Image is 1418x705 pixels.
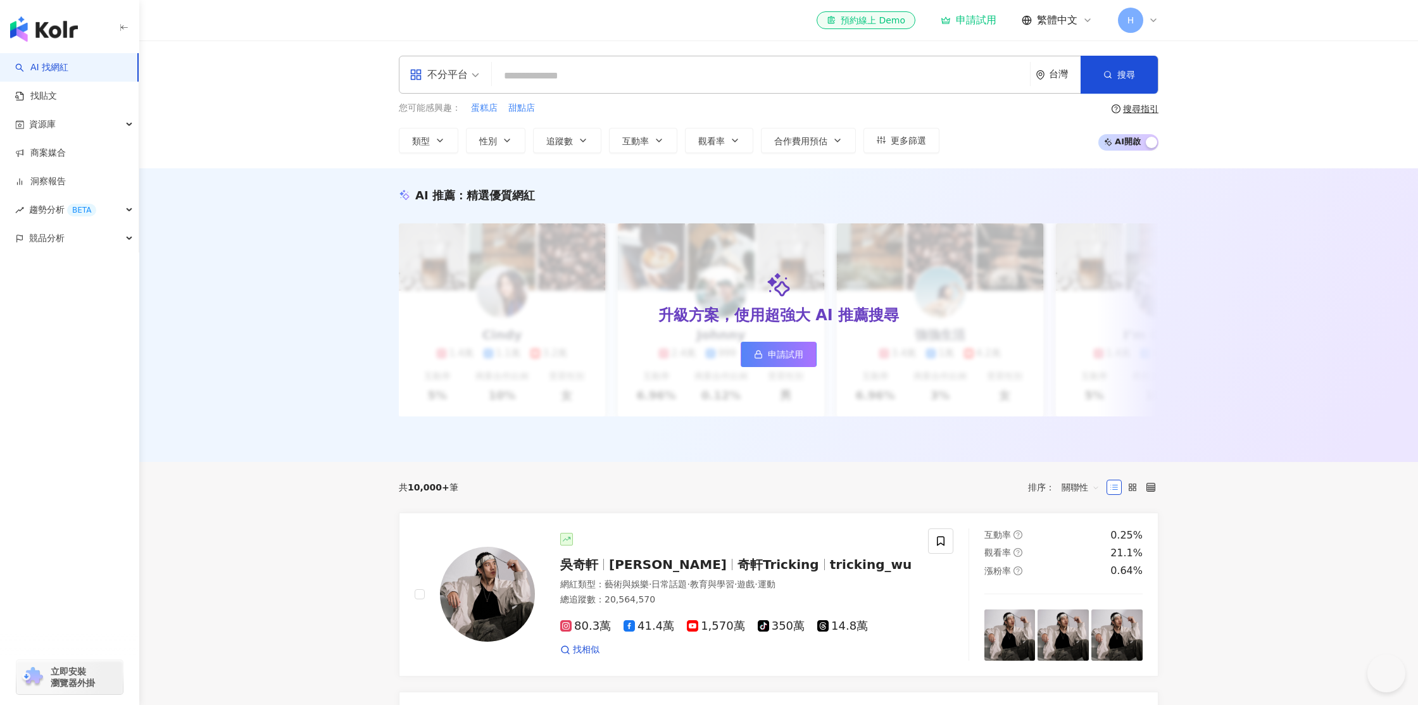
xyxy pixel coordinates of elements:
span: tricking_wu [830,557,912,572]
div: 0.64% [1110,564,1143,578]
span: 教育與學習 [690,579,734,589]
span: 甜點店 [508,102,535,115]
button: 更多篩選 [863,128,939,153]
iframe: Help Scout Beacon - Open [1367,654,1405,692]
span: · [755,579,757,589]
span: 更多篩選 [891,135,926,146]
span: H [1127,13,1134,27]
span: 10,000+ [408,482,449,492]
span: 41.4萬 [624,620,674,633]
span: 找相似 [573,644,599,656]
span: 資源庫 [29,110,56,139]
span: 類型 [412,136,430,146]
span: question-circle [1112,104,1120,113]
a: 預約線上 Demo [817,11,915,29]
a: 找相似 [560,644,599,656]
div: 共 筆 [399,482,458,492]
span: 競品分析 [29,224,65,253]
a: chrome extension立即安裝 瀏覽器外掛 [16,660,123,694]
span: question-circle [1013,566,1022,575]
img: post-image [984,609,1036,661]
div: 網紅類型 ： [560,578,913,591]
img: chrome extension [20,667,45,687]
div: 台灣 [1049,69,1081,80]
span: 互動率 [622,136,649,146]
img: logo [10,16,78,42]
span: 藝術與娛樂 [605,579,649,589]
span: appstore [410,68,422,81]
a: KOL Avatar吳奇軒[PERSON_NAME]奇軒Trickingtricking_wu網紅類型：藝術與娛樂·日常話題·教育與學習·遊戲·運動總追蹤數：20,564,57080.3萬41.... [399,513,1158,677]
button: 搜尋 [1081,56,1158,94]
button: 合作費用預估 [761,128,856,153]
a: 申請試用 [741,342,817,367]
span: 立即安裝 瀏覽器外掛 [51,666,95,689]
span: 遊戲 [737,579,755,589]
span: 您可能感興趣： [399,102,461,115]
span: environment [1036,70,1045,80]
button: 觀看率 [685,128,753,153]
div: 搜尋指引 [1123,104,1158,114]
img: KOL Avatar [440,547,535,642]
button: 性別 [466,128,525,153]
button: 追蹤數 [533,128,601,153]
img: post-image [1038,609,1089,661]
a: searchAI 找網紅 [15,61,68,74]
div: 預約線上 Demo [827,14,905,27]
span: [PERSON_NAME] [609,557,727,572]
img: post-image [1091,609,1143,661]
button: 類型 [399,128,458,153]
div: BETA [67,204,96,216]
span: 繁體中文 [1037,13,1077,27]
span: 運動 [758,579,775,589]
div: 升級方案，使用超強大 AI 推薦搜尋 [658,305,899,327]
span: 搜尋 [1117,70,1135,80]
span: 關聯性 [1062,477,1100,497]
button: 甜點店 [508,101,536,115]
span: 趨勢分析 [29,196,96,224]
a: 商案媒合 [15,147,66,159]
div: 0.25% [1110,528,1143,542]
span: 觀看率 [984,547,1011,558]
button: 蛋糕店 [470,101,498,115]
a: 洞察報告 [15,175,66,188]
a: 找貼文 [15,90,57,103]
span: · [649,579,651,589]
span: 吳奇軒 [560,557,598,572]
div: 21.1% [1110,546,1143,560]
span: 合作費用預估 [774,136,827,146]
span: 奇軒Tricking [737,557,819,572]
span: 80.3萬 [560,620,611,633]
span: 精選優質網紅 [467,189,535,202]
span: · [687,579,689,589]
span: question-circle [1013,548,1022,557]
div: 總追蹤數 ： 20,564,570 [560,594,913,606]
a: 申請試用 [941,14,996,27]
span: 蛋糕店 [471,102,498,115]
span: question-circle [1013,530,1022,539]
span: 追蹤數 [546,136,573,146]
span: 350萬 [758,620,805,633]
span: 申請試用 [768,349,803,359]
div: AI 推薦 ： [415,187,535,203]
button: 互動率 [609,128,677,153]
span: rise [15,206,24,215]
span: 漲粉率 [984,566,1011,576]
span: 互動率 [984,530,1011,540]
span: 觀看率 [698,136,725,146]
span: 1,570萬 [687,620,745,633]
div: 排序： [1028,477,1107,497]
span: · [734,579,737,589]
div: 不分平台 [410,65,468,85]
span: 14.8萬 [817,620,868,633]
span: 性別 [479,136,497,146]
span: 日常話題 [651,579,687,589]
